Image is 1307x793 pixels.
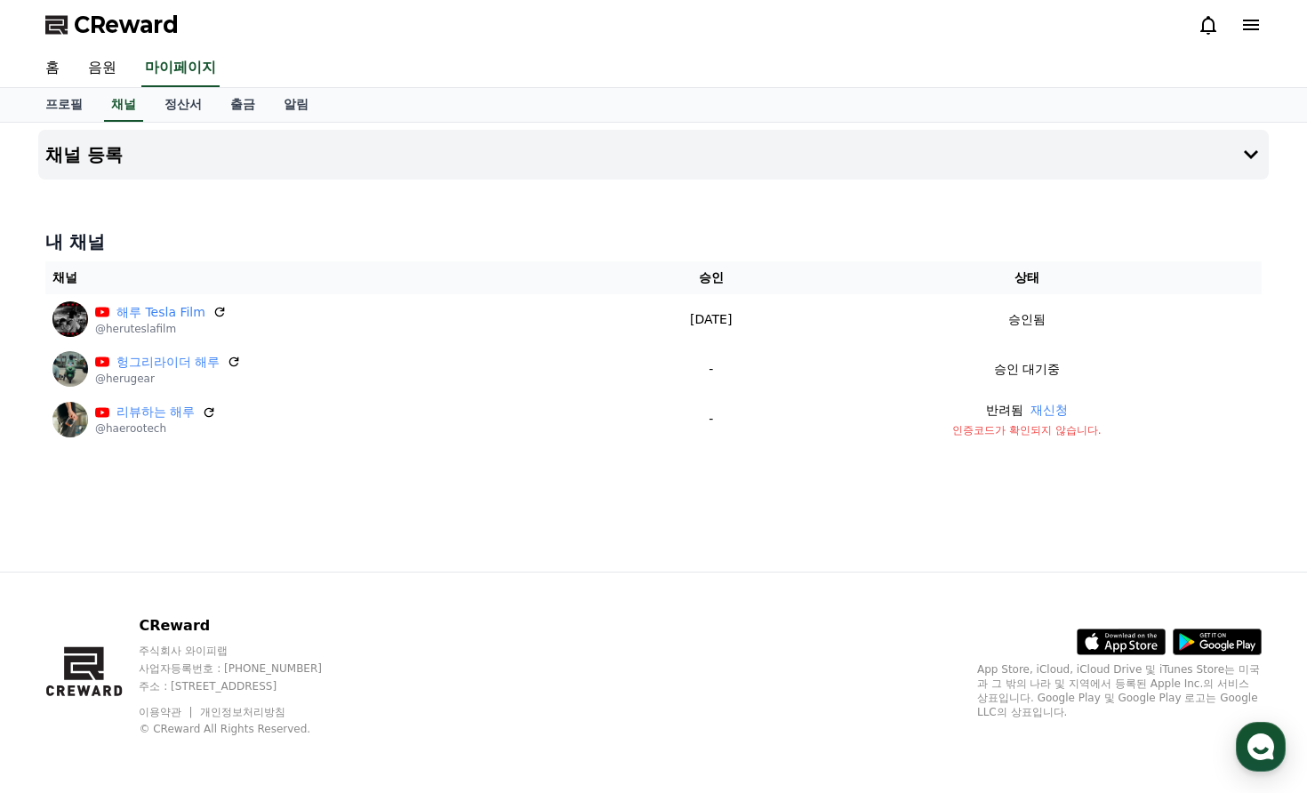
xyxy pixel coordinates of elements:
a: 해루 Tesla Film [116,303,205,322]
p: 주식회사 와이피랩 [139,644,356,658]
a: 음원 [74,50,131,87]
div: 문의사항을 남겨주세요 :) [66,222,290,240]
a: 출금 [216,88,269,122]
p: 주소 : [STREET_ADDRESS] [139,679,356,693]
p: 반려됨 [986,401,1023,420]
span: 몇 분 내 답변 받으실 수 있어요 [123,315,271,329]
p: 사업자등록번호 : [PHONE_NUMBER] [139,661,356,676]
img: 리뷰하는 해루 [52,402,88,437]
h4: 내 채널 [45,229,1262,254]
span: 문의하기 [137,274,190,292]
a: 마이페이지 [141,50,220,87]
span: 운영시간 보기 [233,143,306,159]
p: 인증코드가 확인되지 않습니다. [799,423,1255,437]
p: - [637,360,785,379]
a: 채널톡이용중 [135,361,212,375]
a: 알림 [269,88,323,122]
span: CReward [74,11,179,39]
a: 이용약관 [139,706,195,718]
a: 홈 [5,564,117,608]
a: CReward [45,11,179,39]
a: 대화 [117,564,229,608]
a: 헝그리라이더 해루 [116,353,220,372]
p: @herugear [95,372,241,386]
h1: CReward [21,133,125,162]
span: 홈 [56,590,67,605]
p: - [637,410,785,429]
a: 홈 [31,50,74,87]
img: tmp-654571557 [94,311,116,332]
p: © CReward All Rights Reserved. [139,722,356,736]
p: CReward [139,615,356,637]
span: 설정 [275,590,296,605]
p: @haerootech [95,421,216,436]
a: 프로필 [31,88,97,122]
a: 문의하기 [25,261,322,304]
th: 상태 [792,261,1262,294]
button: 채널 등록 [38,130,1269,180]
a: 설정 [229,564,341,608]
img: 해루 Tesla Film [52,301,88,337]
div: CReward [66,188,325,204]
h4: 채널 등록 [45,145,123,164]
b: 채널톡 [153,362,182,373]
p: 승인 대기중 [994,360,1060,379]
a: 리뷰하는 해루 [116,403,195,421]
button: 재신청 [1030,401,1068,420]
button: 운영시간 보기 [226,140,325,162]
img: tmp-1049645209 [76,311,98,332]
a: CReward안녕하세요 크리워드입니다.문의사항을 남겨주세요 :) [21,181,325,251]
span: 대화 [163,591,184,605]
p: App Store, iCloud, iCloud Drive 및 iTunes Store는 미국과 그 밖의 나라 및 지역에서 등록된 Apple Inc.의 서비스 상표입니다. Goo... [977,662,1262,719]
img: 헝그리라이더 해루 [52,351,88,387]
th: 승인 [630,261,792,294]
div: 안녕하세요 크리워드입니다. [66,204,290,222]
p: [DATE] [637,310,785,329]
a: 정산서 [150,88,216,122]
a: 개인정보처리방침 [200,706,285,718]
th: 채널 [45,261,630,294]
span: 이용중 [153,362,212,373]
p: @heruteslafilm [95,322,227,336]
a: 채널 [104,88,143,122]
p: 승인됨 [1008,310,1046,329]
